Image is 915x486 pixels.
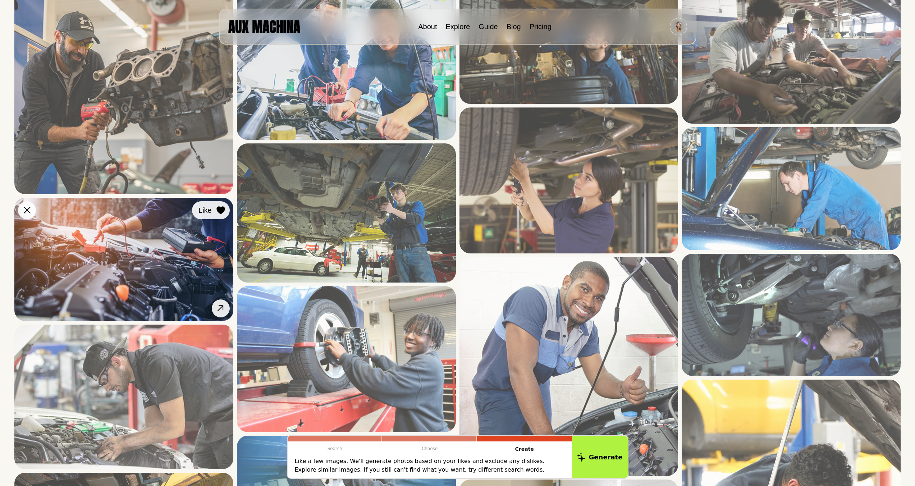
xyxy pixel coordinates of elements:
[192,201,230,219] button: Like
[295,457,565,474] p: Like a few images. We'll generate photos based on your likes and exclude any dislikes. Explore si...
[572,436,628,478] button: Generate
[237,286,456,432] img: Search result
[237,143,456,283] img: Search result
[682,254,901,376] img: Search result
[198,205,212,216] span: Like
[228,20,300,33] img: AUX MACHINA
[445,23,470,31] a: Explore
[477,441,572,457] p: Create
[459,107,678,253] img: Search result
[479,23,498,31] a: Guide
[507,23,521,31] a: Blog
[530,23,552,31] a: Pricing
[288,441,383,456] p: Search
[14,198,233,321] img: Search result
[382,441,477,456] p: Choose
[673,21,684,32] img: Avatar
[418,23,437,31] a: About
[459,257,678,476] img: Search result
[14,325,233,469] img: Search result
[682,127,901,250] img: Search result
